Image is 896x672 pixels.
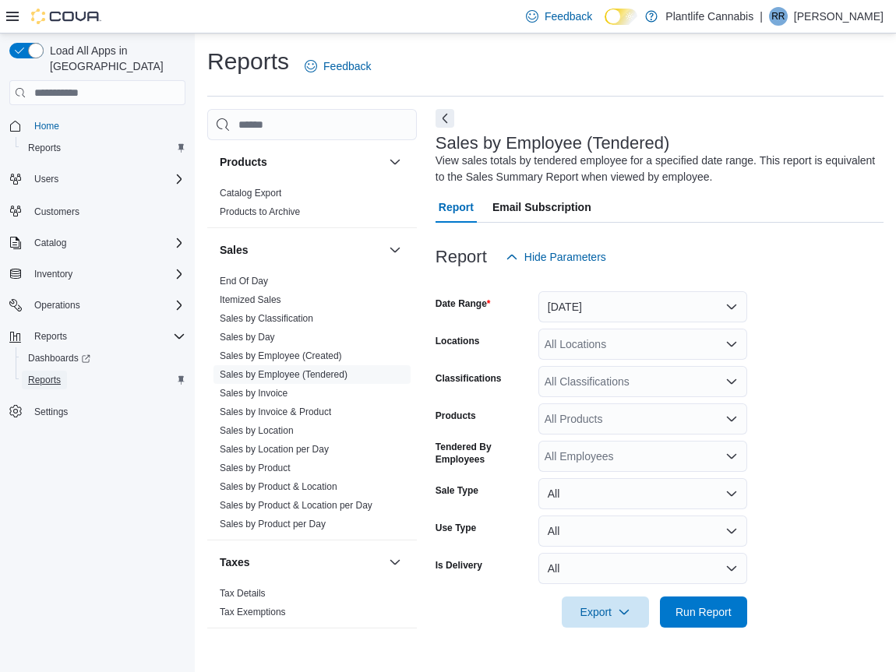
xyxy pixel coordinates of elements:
span: Email Subscription [492,192,591,223]
span: Operations [28,296,185,315]
button: Reports [16,369,192,391]
span: Sales by Location [220,424,294,437]
a: Sales by Classification [220,313,313,324]
button: Open list of options [725,375,738,388]
img: Cova [31,9,101,24]
button: Open list of options [725,338,738,350]
span: Sales by Product per Day [220,518,326,530]
button: Products [386,153,404,171]
span: Feedback [323,58,371,74]
h1: Reports [207,46,289,77]
button: Inventory [28,265,79,283]
button: Reports [3,325,192,347]
span: Tax Exemptions [220,606,286,618]
span: Reports [34,330,67,343]
a: Sales by Location per Day [220,444,329,455]
a: Sales by Employee (Tendered) [220,369,347,380]
a: Sales by Location [220,425,294,436]
span: Settings [28,402,185,421]
button: Operations [28,296,86,315]
p: Plantlife Cannabis [665,7,753,26]
span: Reports [22,371,185,389]
a: Dashboards [16,347,192,369]
span: Settings [34,406,68,418]
span: Users [34,173,58,185]
button: Operations [3,294,192,316]
button: [DATE] [538,291,747,322]
h3: Report [436,248,487,266]
a: End Of Day [220,276,268,287]
span: Sales by Day [220,331,275,343]
span: Inventory [34,268,72,280]
button: Hide Parameters [499,241,612,273]
span: Sales by Product & Location [220,480,337,493]
button: Run Report [660,596,747,628]
label: Classifications [436,372,502,385]
p: | [760,7,763,26]
span: Export [571,596,640,628]
button: Users [28,170,65,188]
button: Sales [386,241,404,259]
button: Inventory [3,263,192,285]
div: Products [207,184,417,227]
span: Dark Mode [605,25,605,26]
span: Inventory [28,265,185,283]
span: Catalog [34,237,66,249]
a: Sales by Product [220,463,291,473]
label: Products [436,410,476,422]
span: Operations [34,299,80,311]
span: Sales by Invoice [220,387,287,399]
span: Catalog Export [220,187,281,199]
a: Sales by Product & Location [220,481,337,492]
a: Sales by Invoice [220,388,287,399]
button: Customers [3,199,192,222]
span: Tax Details [220,587,266,600]
span: Home [34,120,59,132]
span: Run Report [676,604,732,620]
a: Itemized Sales [220,294,281,305]
button: Open list of options [725,413,738,425]
label: Locations [436,335,480,347]
a: Sales by Employee (Created) [220,350,342,361]
span: Load All Apps in [GEOGRAPHIC_DATA] [44,43,185,74]
span: Sales by Invoice & Product [220,406,331,418]
span: Reports [28,327,185,346]
button: Reports [16,137,192,159]
a: Dashboards [22,349,97,368]
button: All [538,478,747,509]
span: Reports [22,139,185,157]
span: Dashboards [22,349,185,368]
span: Customers [28,201,185,220]
a: Sales by Invoice & Product [220,406,331,417]
a: Products to Archive [220,206,300,217]
span: Reports [28,142,61,154]
label: Use Type [436,522,476,534]
a: Customers [28,202,86,221]
span: Sales by Employee (Created) [220,350,342,362]
button: Settings [3,400,192,423]
label: Date Range [436,297,491,310]
span: Reports [28,374,61,386]
button: Users [3,168,192,190]
button: Taxes [386,553,404,572]
button: Reports [28,327,73,346]
div: Taxes [207,584,417,628]
div: View sales totals by tendered employee for a specified date range. This report is equivalent to t... [436,153,876,185]
a: Sales by Day [220,332,275,343]
input: Dark Mode [605,9,637,25]
button: Home [3,114,192,137]
label: Is Delivery [436,559,482,572]
a: Sales by Product per Day [220,519,326,530]
label: Tendered By Employees [436,441,532,466]
a: Feedback [298,51,377,82]
span: Dashboards [28,352,90,364]
span: Catalog [28,234,185,252]
button: Catalog [3,232,192,254]
button: Catalog [28,234,72,252]
button: All [538,515,747,547]
a: Feedback [520,1,598,32]
span: Products to Archive [220,206,300,218]
span: Sales by Location per Day [220,443,329,456]
div: Ralph Riess [769,7,788,26]
h3: Products [220,154,267,170]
